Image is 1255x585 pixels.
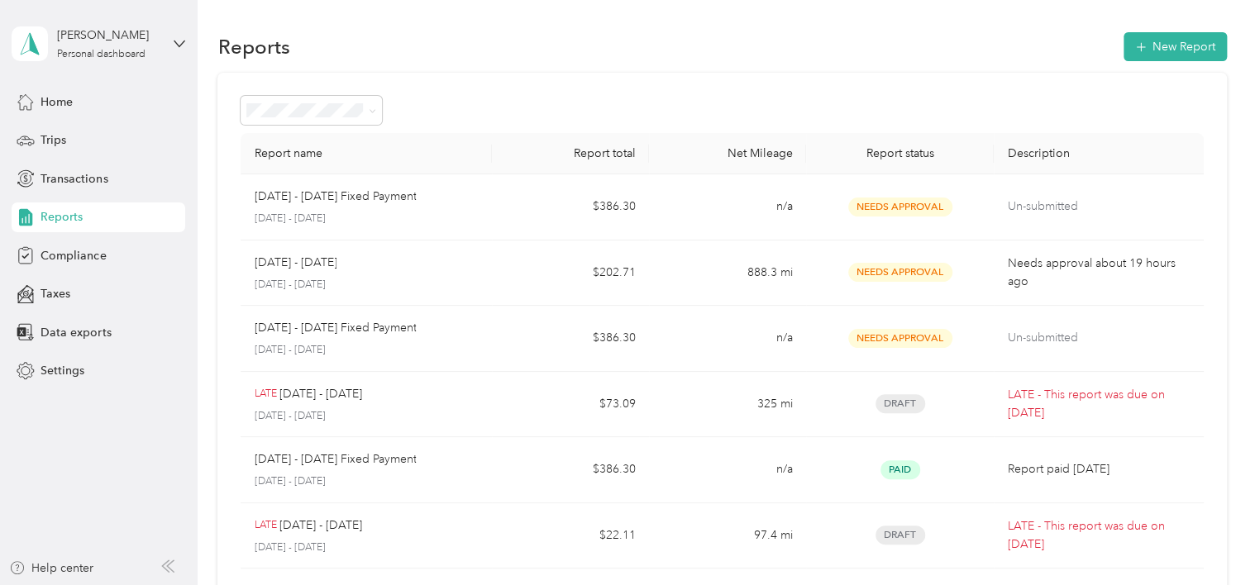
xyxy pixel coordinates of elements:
p: [DATE] - [DATE] [279,516,362,535]
p: Report paid [DATE] [1007,460,1190,478]
p: LATE [254,387,276,402]
td: $73.09 [492,372,649,438]
td: n/a [649,437,806,503]
p: LATE - This report was due on [DATE] [1007,386,1190,422]
p: [DATE] - [DATE] [254,343,479,358]
p: LATE [254,518,276,533]
th: Report total [492,133,649,174]
div: [PERSON_NAME] [57,26,160,44]
p: Un-submitted [1007,197,1190,216]
p: [DATE] - [DATE] [254,278,479,292]
th: Net Mileage [649,133,806,174]
td: 888.3 mi [649,240,806,307]
td: $386.30 [492,174,649,240]
div: Report status [819,146,981,160]
p: LATE - This report was due on [DATE] [1007,517,1190,554]
div: Personal dashboard [57,50,146,59]
td: 97.4 mi [649,503,806,569]
span: Paid [880,460,920,479]
th: Report name [241,133,492,174]
p: [DATE] - [DATE] [254,409,479,424]
th: Description [994,133,1203,174]
p: Un-submitted [1007,329,1190,347]
p: [DATE] - [DATE] [254,540,479,555]
button: Help center [9,559,93,577]
td: n/a [649,174,806,240]
td: 325 mi [649,372,806,438]
td: $386.30 [492,306,649,372]
iframe: Everlance-gr Chat Button Frame [1162,492,1255,585]
p: [DATE] - [DATE] Fixed Payment [254,319,416,337]
td: $386.30 [492,437,649,503]
span: Needs Approval [848,329,952,348]
span: Draft [876,526,925,545]
p: Needs approval about 19 hours ago [1007,254,1190,291]
button: New Report [1124,32,1227,61]
p: [DATE] - [DATE] Fixed Payment [254,188,416,206]
span: Trips [41,131,66,149]
span: Home [41,93,73,111]
span: Compliance [41,247,106,264]
td: $22.11 [492,503,649,569]
p: [DATE] - [DATE] [279,385,362,403]
span: Data exports [41,324,111,341]
h1: Reports [217,38,289,55]
span: Draft [876,394,925,413]
span: Settings [41,362,84,379]
p: [DATE] - [DATE] Fixed Payment [254,450,416,468]
span: Needs Approval [848,263,952,282]
span: Reports [41,208,83,226]
p: [DATE] - [DATE] [254,212,479,226]
span: Needs Approval [848,197,952,216]
span: Taxes [41,285,70,302]
td: $202.71 [492,240,649,307]
td: n/a [649,306,806,372]
p: [DATE] - [DATE] [254,474,479,489]
span: Transactions [41,170,107,188]
p: [DATE] - [DATE] [254,254,336,272]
